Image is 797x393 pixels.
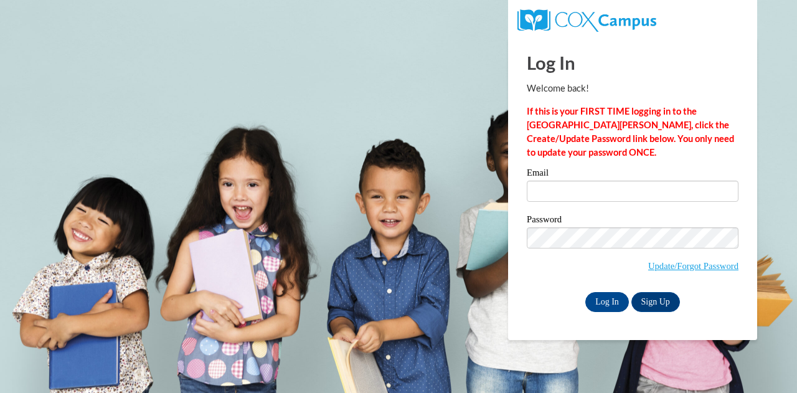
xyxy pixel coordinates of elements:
a: COX Campus [517,14,656,25]
p: Welcome back! [527,82,738,95]
h1: Log In [527,50,738,75]
label: Password [527,215,738,227]
a: Sign Up [631,292,680,312]
strong: If this is your FIRST TIME logging in to the [GEOGRAPHIC_DATA][PERSON_NAME], click the Create/Upd... [527,106,734,158]
img: COX Campus [517,9,656,32]
input: Log In [585,292,629,312]
a: Update/Forgot Password [648,261,738,271]
label: Email [527,168,738,181]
